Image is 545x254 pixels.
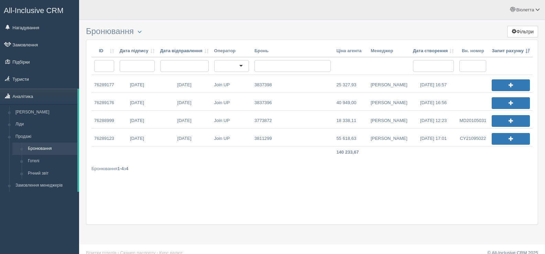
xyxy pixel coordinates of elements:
[86,27,538,36] h3: Бронювання
[91,111,117,128] a: 76288999
[211,45,252,57] th: Оператор
[25,143,77,155] a: Бронювання
[457,129,489,146] a: CY21095022
[211,93,252,110] a: Join UP
[368,75,410,92] a: [PERSON_NAME]
[12,131,77,143] a: Продажі
[91,165,533,172] div: Бронювання з
[413,48,454,54] a: Дата створення
[117,166,124,171] b: 1-4
[211,129,252,146] a: Join UP
[157,93,211,110] a: [DATE]
[252,45,334,57] th: Бронь
[334,75,367,92] a: 25 327,93
[334,45,368,57] th: Ціна агента
[126,166,128,171] b: 4
[252,93,334,110] a: 3837396
[117,111,157,128] a: [DATE]
[0,0,79,19] a: All-Inclusive CRM
[368,93,410,110] a: [PERSON_NAME]
[160,48,209,54] a: Дата відправлення
[252,129,334,146] a: 3811299
[157,129,211,146] a: [DATE]
[211,111,252,128] a: Join UP
[120,48,155,54] a: Дата підпису
[157,111,211,128] a: [DATE]
[25,155,77,167] a: Готелі
[516,7,534,12] span: Віолетта
[334,93,368,110] a: 40 949,00
[252,111,334,128] a: 3773872
[334,129,368,146] a: 55 618,63
[368,45,410,57] th: Менеджер
[91,75,117,92] a: 76289177
[368,129,410,146] a: [PERSON_NAME]
[492,48,530,54] a: Запит рахунку
[4,6,64,15] span: All-Inclusive CRM
[117,93,157,110] a: [DATE]
[334,146,368,158] td: 140 233,67
[117,129,157,146] a: [DATE]
[252,75,334,92] a: 3837398
[25,167,77,180] a: Річний звіт
[410,111,457,128] a: [DATE] 12:23
[211,75,250,92] a: Join UP
[157,75,211,92] a: [DATE]
[12,118,77,131] a: Ліди
[91,93,117,110] a: 76289176
[334,111,368,128] a: 18 338,11
[368,111,410,128] a: [PERSON_NAME]
[410,75,457,92] a: [DATE] 16:57
[410,129,457,146] a: [DATE] 17:01
[410,93,457,110] a: [DATE] 16:56
[94,48,114,54] a: ID
[12,106,77,119] a: [PERSON_NAME]
[457,45,489,57] th: Вн. номер
[91,129,117,146] a: 76289123
[12,179,77,192] a: Замовлення менеджерів
[457,111,489,128] a: MD20105031
[507,26,538,37] button: Фільтри
[117,75,157,92] a: [DATE]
